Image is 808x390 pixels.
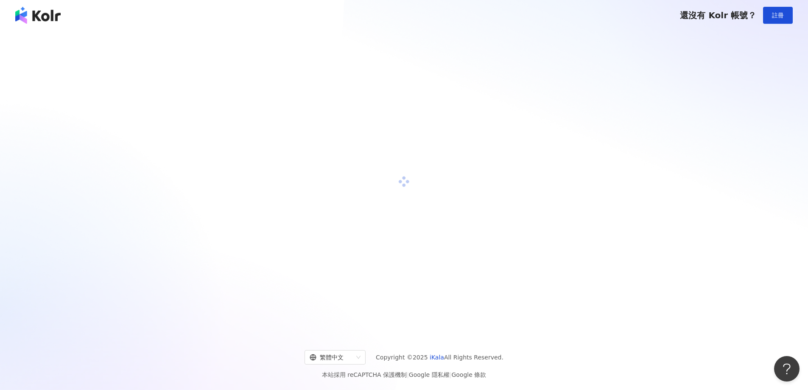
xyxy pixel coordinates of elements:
[15,7,61,24] img: logo
[450,371,452,378] span: |
[774,356,800,382] iframe: Help Scout Beacon - Open
[376,352,503,362] span: Copyright © 2025 All Rights Reserved.
[772,12,784,19] span: 註冊
[451,371,486,378] a: Google 條款
[310,351,353,364] div: 繁體中文
[763,7,793,24] button: 註冊
[430,354,444,361] a: iKala
[407,371,409,378] span: |
[409,371,450,378] a: Google 隱私權
[322,370,486,380] span: 本站採用 reCAPTCHA 保護機制
[680,10,756,20] span: 還沒有 Kolr 帳號？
